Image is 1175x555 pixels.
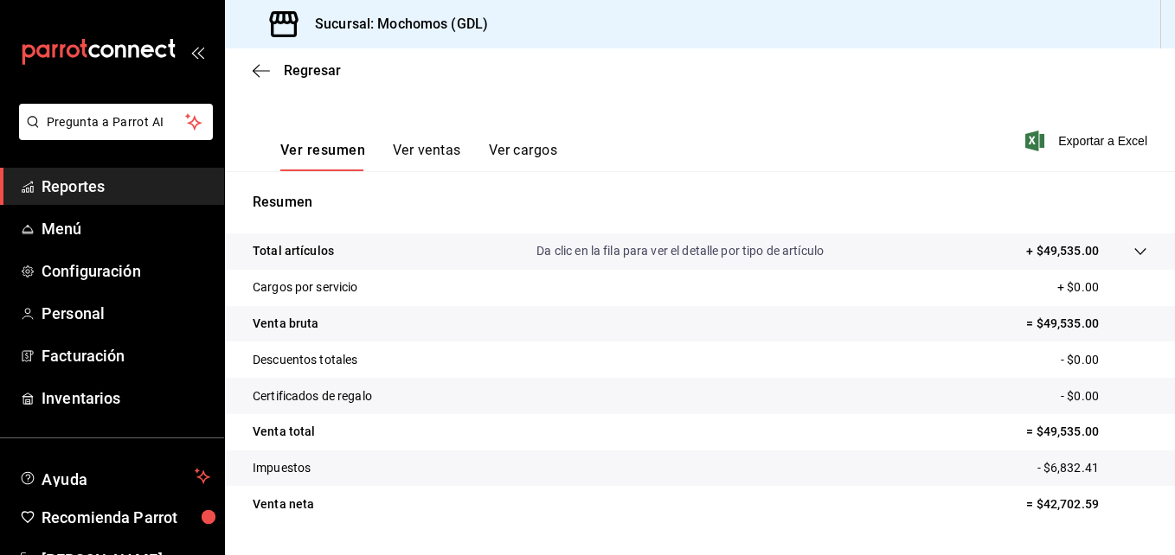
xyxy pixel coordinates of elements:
p: Resumen [253,192,1147,213]
a: Pregunta a Parrot AI [12,125,213,144]
button: Pregunta a Parrot AI [19,104,213,140]
p: Descuentos totales [253,351,357,369]
button: open_drawer_menu [190,45,204,59]
p: + $0.00 [1057,278,1147,297]
button: Ver resumen [280,142,365,171]
p: + $49,535.00 [1026,242,1099,260]
span: Facturación [42,344,210,367]
span: Regresar [284,62,341,79]
span: Configuración [42,259,210,283]
p: Certificados de regalo [253,387,372,405]
button: Exportar a Excel [1029,131,1147,151]
p: Cargos por servicio [253,278,358,297]
button: Ver cargos [489,142,558,171]
p: Venta total [253,423,315,441]
span: Pregunta a Parrot AI [47,113,186,131]
h3: Sucursal: Mochomos (GDL) [301,14,488,35]
span: Reportes [42,175,210,198]
p: = $49,535.00 [1026,423,1147,441]
span: Recomienda Parrot [42,506,210,529]
span: Inventarios [42,386,210,410]
p: = $42,702.59 [1026,495,1147,514]
span: Personal [42,302,210,325]
span: Menú [42,217,210,240]
p: - $6,832.41 [1037,459,1147,477]
p: Total artículos [253,242,334,260]
button: Ver ventas [393,142,461,171]
button: Regresar [253,62,341,79]
p: - $0.00 [1061,351,1147,369]
p: Venta bruta [253,315,318,333]
span: Ayuda [42,466,188,487]
p: Venta neta [253,495,314,514]
p: = $49,535.00 [1026,315,1147,333]
p: Impuestos [253,459,311,477]
p: Da clic en la fila para ver el detalle por tipo de artículo [536,242,824,260]
p: - $0.00 [1061,387,1147,405]
div: navigation tabs [280,142,557,171]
